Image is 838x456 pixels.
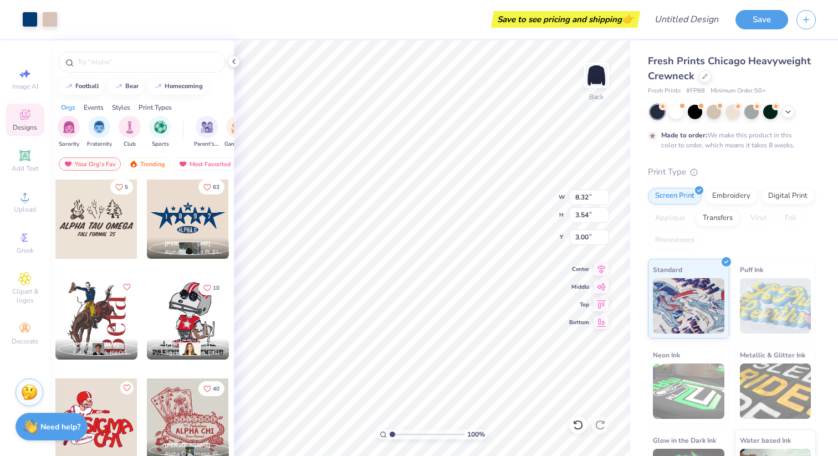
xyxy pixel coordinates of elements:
[735,10,788,29] button: Save
[120,280,134,294] button: Like
[61,103,75,112] div: Orgs
[58,78,104,95] button: football
[87,116,112,148] div: filter for Fraternity
[178,160,187,168] img: most_fav.gif
[198,180,224,194] button: Like
[778,210,804,227] div: Foil
[165,240,211,248] span: [PERSON_NAME]
[12,337,38,346] span: Decorate
[64,160,73,168] img: most_fav.gif
[75,83,99,89] div: football
[149,116,171,148] button: filter button
[93,121,105,134] img: Fraternity Image
[648,232,702,249] div: Rhinestones
[740,278,811,334] img: Puff Ink
[147,78,208,95] button: homecoming
[198,381,224,396] button: Like
[73,349,133,357] span: Beta Theta Pi, [GEOGRAPHIC_DATA]
[12,164,38,173] span: Add Text
[696,210,740,227] div: Transfers
[213,185,219,190] span: 63
[653,363,724,419] img: Neon Ink
[112,103,130,112] div: Styles
[740,434,791,446] span: Water based Ink
[705,188,758,204] div: Embroidery
[120,381,134,394] button: Like
[165,248,224,257] span: Alpha Omicron Pi, [US_STATE] A&M University
[58,116,80,148] button: filter button
[648,210,692,227] div: Applique
[84,103,104,112] div: Events
[569,301,589,309] span: Top
[740,363,811,419] img: Metallic & Glitter Ink
[173,157,236,171] div: Most Favorited
[129,160,138,168] img: trending.gif
[711,86,766,96] span: Minimum Order: 50 +
[224,116,250,148] button: filter button
[165,349,224,357] span: Sigma Delta Tau, [US_STATE][GEOGRAPHIC_DATA]
[87,140,112,148] span: Fraternity
[76,57,218,68] input: Try "Alpha"
[198,280,224,295] button: Like
[213,386,219,392] span: 40
[87,116,112,148] button: filter button
[165,442,211,449] span: [PERSON_NAME]
[6,287,44,305] span: Clipart & logos
[589,92,604,102] div: Back
[119,116,141,148] button: filter button
[653,434,716,446] span: Glow in the Dark Ink
[165,341,211,349] span: [PERSON_NAME]
[646,8,727,30] input: Untitled Design
[124,157,170,171] div: Trending
[110,180,133,194] button: Like
[569,319,589,326] span: Bottom
[59,140,79,148] span: Sorority
[661,130,798,150] div: We make this product in this color to order, which means it takes 8 weeks.
[653,349,680,361] span: Neon Ink
[108,78,144,95] button: bear
[124,121,136,134] img: Club Image
[194,116,219,148] div: filter for Parent's Weekend
[58,116,80,148] div: filter for Sorority
[13,123,37,132] span: Designs
[40,422,80,432] strong: Need help?
[467,429,485,439] span: 100 %
[224,116,250,148] div: filter for Game Day
[224,140,250,148] span: Game Day
[125,83,139,89] div: bear
[154,83,162,90] img: trend_line.gif
[743,210,774,227] div: Vinyl
[149,116,171,148] div: filter for Sports
[152,140,169,148] span: Sports
[194,116,219,148] button: filter button
[569,265,589,273] span: Center
[585,64,607,86] img: Back
[653,264,682,275] span: Standard
[494,11,637,28] div: Save to see pricing and shipping
[194,140,219,148] span: Parent's Weekend
[14,205,36,214] span: Upload
[231,121,244,134] img: Game Day Image
[648,188,702,204] div: Screen Print
[648,54,811,83] span: Fresh Prints Chicago Heavyweight Crewneck
[165,83,203,89] div: homecoming
[740,349,805,361] span: Metallic & Glitter Ink
[125,185,128,190] span: 5
[213,285,219,291] span: 10
[59,157,121,171] div: Your Org's Fav
[661,131,707,140] strong: Made to order:
[17,246,34,255] span: Greek
[201,121,213,134] img: Parent's Weekend Image
[139,103,172,112] div: Print Types
[124,140,136,148] span: Club
[154,121,167,134] img: Sports Image
[648,86,681,96] span: Fresh Prints
[740,264,763,275] span: Puff Ink
[686,86,705,96] span: # FP88
[114,83,123,90] img: trend_line.gif
[63,121,75,134] img: Sorority Image
[622,12,634,25] span: 👉
[64,83,73,90] img: trend_line.gif
[761,188,815,204] div: Digital Print
[648,166,816,178] div: Print Type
